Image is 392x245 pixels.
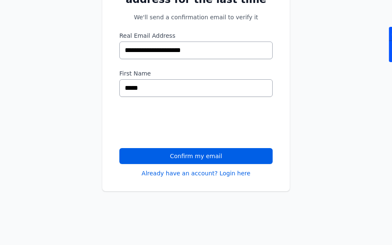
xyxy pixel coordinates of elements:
[119,148,273,164] button: Confirm my email
[119,69,273,78] label: First Name
[119,107,247,140] iframe: reCAPTCHA
[142,169,250,177] a: Already have an account? Login here
[119,31,273,40] label: Real Email Address
[119,13,273,21] p: We'll send a confirmation email to verify it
